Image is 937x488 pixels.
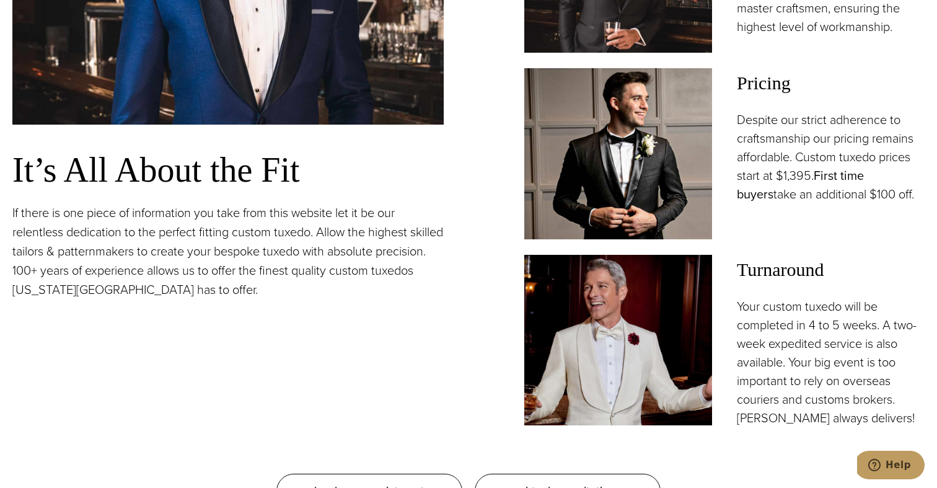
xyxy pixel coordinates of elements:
[857,451,925,482] iframe: Opens a widget where you can chat to one of our agents
[737,166,864,203] a: First time buyers
[737,68,925,98] span: Pricing
[524,255,712,425] img: Model in white custom tailored tuxedo jacket with wide white shawl lapel, white shirt and bowtie....
[737,297,925,427] p: Your custom tuxedo will be completed in 4 to 5 weeks. A two-week expedited service is also availa...
[524,68,712,239] img: Client in classic black shawl collar black custom tuxedo.
[737,255,925,285] span: Turnaround
[737,110,925,203] p: Despite our strict adherence to craftsmanship our pricing remains affordable. Custom tuxedo price...
[12,203,444,299] p: If there is one piece of information you take from this website let it be our relentless dedicati...
[12,149,444,191] h3: It’s All About the Fit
